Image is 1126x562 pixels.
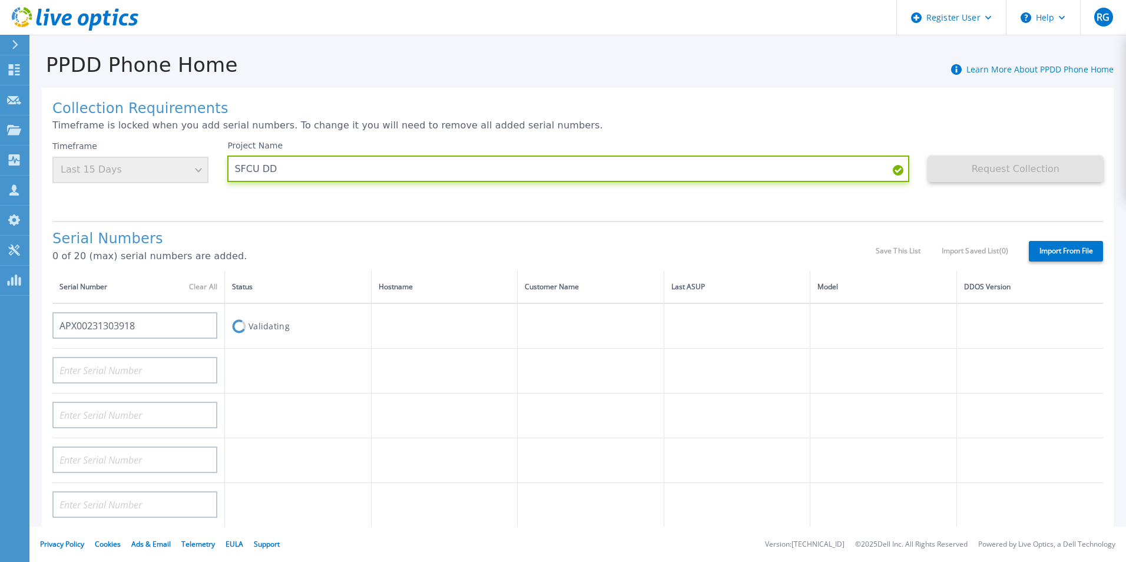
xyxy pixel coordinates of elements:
a: Support [254,539,280,549]
a: Privacy Policy [40,539,84,549]
h1: Serial Numbers [52,231,876,247]
div: Serial Number [59,280,217,293]
li: © 2025 Dell Inc. All Rights Reserved [855,541,968,548]
a: EULA [226,539,243,549]
input: Enter Serial Number [52,357,217,384]
label: Import From File [1029,241,1103,262]
h1: PPDD Phone Home [29,54,238,77]
button: Request Collection [928,156,1103,182]
li: Powered by Live Optics, a Dell Technology [978,541,1115,548]
label: Timeframe [52,141,97,151]
a: Cookies [95,539,121,549]
input: Enter Serial Number [52,447,217,473]
a: Learn More About PPDD Phone Home [966,64,1114,75]
h1: Collection Requirements [52,101,1103,117]
p: 0 of 20 (max) serial numbers are added. [52,251,876,262]
li: Version: [TECHNICAL_ID] [765,541,845,548]
input: Enter Serial Number [52,402,217,428]
input: Enter Serial Number [52,491,217,518]
a: Ads & Email [131,539,171,549]
th: Model [810,271,957,303]
th: Last ASUP [664,271,810,303]
label: Project Name [227,141,283,150]
th: Status [225,271,372,303]
span: RG [1097,12,1110,22]
input: Enter Serial Number [52,312,217,339]
div: Validating [232,315,364,337]
input: Enter Project Name [227,156,909,182]
a: Telemetry [181,539,215,549]
p: Timeframe is locked when you add serial numbers. To change it you will need to remove all added s... [52,120,1103,131]
th: Hostname [371,271,518,303]
th: DDOS Version [956,271,1103,303]
th: Customer Name [518,271,664,303]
